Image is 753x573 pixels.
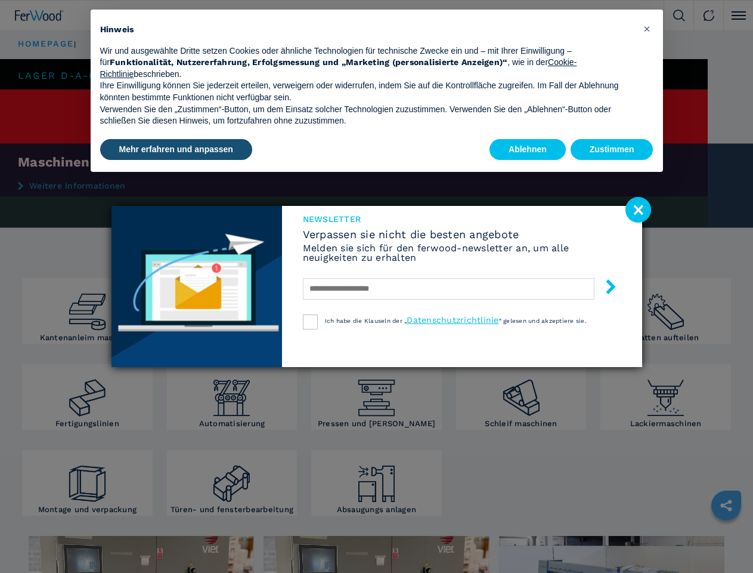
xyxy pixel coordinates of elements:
[100,104,634,127] p: Verwenden Sie den „Zustimmen“-Button, um dem Einsatz solcher Technologien zuzustimmen. Verwenden ...
[111,206,282,367] img: Newsletter image
[303,215,621,223] span: Newsletter
[100,57,577,79] a: Cookie-Richtlinie
[638,19,657,38] button: Schließen Sie diesen Hinweis
[110,57,508,67] strong: Funktionalität, Nutzererfahrung, Erfolgsmessung und „Marketing (personalisierte Anzeigen)“
[100,24,634,36] h2: Hinweis
[643,21,650,36] span: ×
[489,139,566,161] button: Ablehnen
[303,229,621,240] span: Verpassen sie nicht die besten angebote
[303,244,621,263] h6: Melden sie sich für den ferwood-newsletter an, um alle neuigkeiten zu erhalten
[499,318,587,324] span: “ gelesen und akzeptiere sie.
[100,139,252,161] button: Mehr erfahren und anpassen
[100,80,634,103] p: Ihre Einwilligung können Sie jederzeit erteilen, verweigern oder widerrufen, indem Sie auf die Ko...
[100,45,634,81] p: Wir und ausgewählte Dritte setzen Cookies oder ähnliche Technologien für technische Zwecke ein un...
[591,275,618,303] button: submit-button
[407,315,498,325] a: Datenschutzrichtlinie
[571,139,653,161] button: Zustimmen
[325,318,407,324] span: Ich habe die Klauseln der „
